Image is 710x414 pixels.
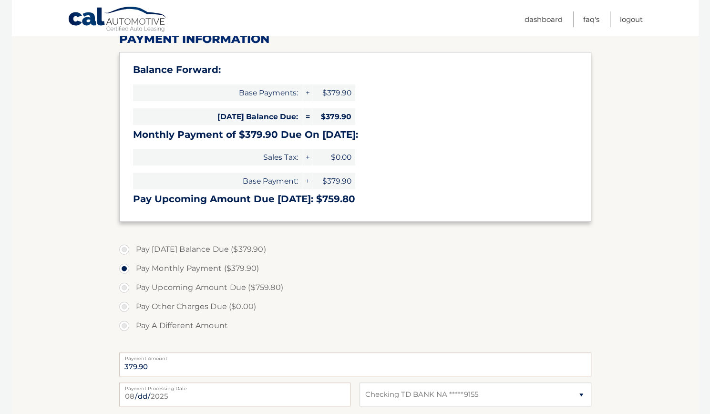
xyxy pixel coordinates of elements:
[133,129,577,141] h3: Monthly Payment of $379.90 Due On [DATE]:
[133,173,302,189] span: Base Payment:
[312,149,355,166] span: $0.00
[525,11,563,27] a: Dashboard
[583,11,599,27] a: FAQ's
[119,316,591,335] label: Pay A Different Amount
[119,32,591,46] h2: Payment Information
[133,149,302,166] span: Sales Tax:
[68,6,168,34] a: Cal Automotive
[133,64,577,76] h3: Balance Forward:
[119,240,591,259] label: Pay [DATE] Balance Due ($379.90)
[133,108,302,125] span: [DATE] Balance Due:
[133,84,302,101] span: Base Payments:
[302,84,312,101] span: +
[119,297,591,316] label: Pay Other Charges Due ($0.00)
[119,352,591,376] input: Payment Amount
[312,173,355,189] span: $379.90
[302,108,312,125] span: =
[119,352,591,360] label: Payment Amount
[302,173,312,189] span: +
[312,108,355,125] span: $379.90
[119,259,591,278] label: Pay Monthly Payment ($379.90)
[133,193,577,205] h3: Pay Upcoming Amount Due [DATE]: $759.80
[119,383,350,390] label: Payment Processing Date
[119,278,591,297] label: Pay Upcoming Amount Due ($759.80)
[620,11,643,27] a: Logout
[312,84,355,101] span: $379.90
[302,149,312,166] span: +
[119,383,350,406] input: Payment Date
